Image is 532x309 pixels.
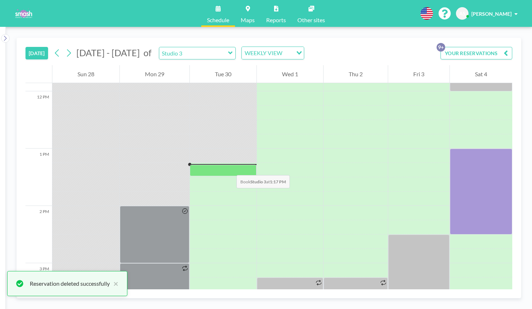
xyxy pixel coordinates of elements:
div: Sun 28 [52,65,119,83]
div: Wed 1 [257,65,323,83]
span: Reports [266,17,286,23]
input: Search for option [284,48,292,58]
span: Schedule [207,17,229,23]
span: Maps [241,17,255,23]
button: close [110,279,118,288]
button: YOUR RESERVATIONS9+ [441,47,512,59]
span: AS [459,10,466,17]
span: Other sites [297,17,325,23]
div: 1 PM [25,149,52,206]
span: WEEKLY VIEW [243,48,284,58]
span: Book at [236,175,290,188]
span: [DATE] - [DATE] [76,47,140,58]
div: Tue 30 [190,65,256,83]
p: 9+ [437,43,445,52]
div: 12 PM [25,91,52,149]
b: Studio 3 [250,179,266,184]
img: organization-logo [11,6,36,21]
div: Search for option [242,47,304,59]
button: [DATE] [25,47,48,59]
div: Thu 2 [324,65,388,83]
div: Fri 3 [388,65,449,83]
div: 2 PM [25,206,52,263]
div: Reservation deleted successfully [30,279,110,288]
span: of [143,47,151,58]
div: Sat 4 [450,65,512,83]
input: Studio 3 [159,47,228,59]
b: 1:17 PM [270,179,286,184]
div: Mon 29 [120,65,189,83]
span: [PERSON_NAME] [471,11,512,17]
